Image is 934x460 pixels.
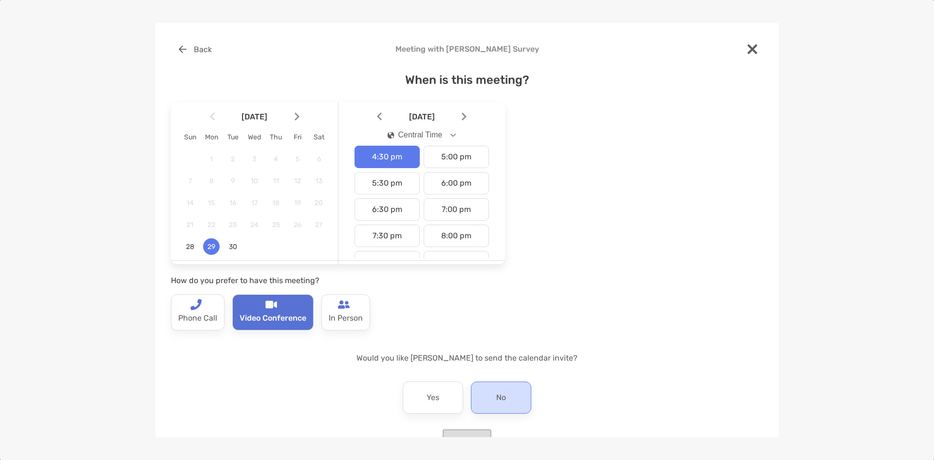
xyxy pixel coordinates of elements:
div: 6:00 pm [424,172,489,194]
span: 1 [203,155,220,163]
span: 24 [246,221,262,229]
div: Sat [308,133,330,141]
div: Fri [287,133,308,141]
img: Arrow icon [210,113,215,121]
div: 5:30 pm [355,172,420,194]
img: Arrow icon [377,113,382,121]
img: type-call [265,299,277,310]
p: Phone Call [178,310,217,326]
span: 12 [289,177,306,185]
span: 3 [246,155,262,163]
span: [DATE] [384,112,460,121]
span: [DATE] [217,112,293,121]
span: 26 [289,221,306,229]
button: Back [171,38,219,60]
span: 28 [182,243,198,251]
span: 2 [224,155,241,163]
span: 20 [311,199,327,207]
p: No [496,390,506,405]
span: 6 [311,155,327,163]
div: Tue [222,133,243,141]
span: 25 [268,221,284,229]
div: Wed [243,133,265,141]
span: 29 [203,243,220,251]
span: 16 [224,199,241,207]
img: Arrow icon [295,113,299,121]
img: Arrow icon [462,113,467,121]
span: 18 [268,199,284,207]
span: 5 [289,155,306,163]
img: type-call [338,299,350,310]
img: type-call [190,299,202,310]
span: 15 [203,199,220,207]
div: 9:00 pm [424,251,489,273]
button: iconCentral Time [379,124,465,146]
span: 11 [268,177,284,185]
span: 7 [182,177,198,185]
span: 8 [203,177,220,185]
div: 8:00 pm [424,225,489,247]
div: Thu [265,133,287,141]
span: 4 [268,155,284,163]
h4: Meeting with [PERSON_NAME] Survey [171,44,763,54]
p: Yes [427,390,439,405]
span: 14 [182,199,198,207]
p: In Person [329,310,363,326]
p: How do you prefer to have this meeting? [171,274,505,287]
p: Would you like [PERSON_NAME] to send the calendar invite? [171,352,763,364]
div: Mon [201,133,222,141]
h4: When is this meeting? [171,73,763,87]
span: 10 [246,177,262,185]
p: Video Conference [240,310,306,326]
div: 8:30 pm [355,251,420,273]
img: icon [388,132,394,139]
span: 17 [246,199,262,207]
span: 23 [224,221,241,229]
img: close modal [747,44,757,54]
span: 19 [289,199,306,207]
div: 5:00 pm [424,146,489,168]
span: 22 [203,221,220,229]
span: 9 [224,177,241,185]
span: 21 [182,221,198,229]
img: Open dropdown arrow [450,134,456,137]
div: Sun [179,133,201,141]
span: 27 [311,221,327,229]
div: 6:30 pm [355,198,420,221]
span: 30 [224,243,241,251]
span: 13 [311,177,327,185]
img: button icon [179,45,187,53]
div: 7:00 pm [424,198,489,221]
div: 4:30 pm [355,146,420,168]
div: Central Time [388,131,443,139]
div: 7:30 pm [355,225,420,247]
